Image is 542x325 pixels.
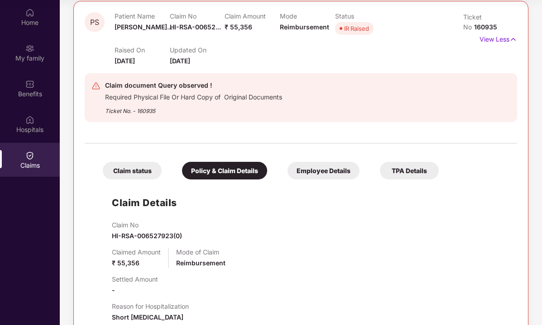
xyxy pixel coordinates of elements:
span: PS [90,19,99,26]
img: svg+xml;base64,PHN2ZyBpZD0iQ2xhaW0iIHhtbG5zPSJodHRwOi8vd3d3LnczLm9yZy8yMDAwL3N2ZyIgd2lkdGg9IjIwIi... [25,151,34,160]
span: [DATE] [115,57,135,65]
p: Claim Amount [225,12,280,20]
div: IR Raised [344,24,369,33]
img: svg+xml;base64,PHN2ZyBpZD0iSG9zcGl0YWxzIiB4bWxucz0iaHR0cDovL3d3dy53My5vcmcvMjAwMC9zdmciIHdpZHRoPS... [25,115,34,124]
p: Raised On [115,46,170,54]
span: Reimbursement [280,23,329,31]
p: View Less [480,32,517,44]
span: Ticket No [463,13,482,31]
img: svg+xml;base64,PHN2ZyBpZD0iQmVuZWZpdHMiIHhtbG5zPSJodHRwOi8vd3d3LnczLm9yZy8yMDAwL3N2ZyIgd2lkdGg9Ij... [25,80,34,89]
div: Claim status [103,162,162,179]
p: Reason for Hospitalization [112,302,189,310]
p: Settled Amount [112,275,158,283]
img: svg+xml;base64,PHN2ZyBpZD0iSG9tZSIgeG1sbnM9Imh0dHA6Ly93d3cudzMub3JnLzIwMDAvc3ZnIiB3aWR0aD0iMjAiIG... [25,8,34,17]
p: Claimed Amount [112,248,161,256]
p: Mode of Claim [176,248,225,256]
span: HI-RSA-00652... [170,23,221,31]
div: Claim document Query observed ! [105,80,282,91]
span: HI-RSA-006527923(0) [112,232,182,240]
div: Policy & Claim Details [182,162,267,179]
p: Patient Name [115,12,170,20]
h1: Claim Details [112,195,177,210]
span: - [112,286,115,294]
span: Reimbursement [176,259,225,267]
img: svg+xml;base64,PHN2ZyB4bWxucz0iaHR0cDovL3d3dy53My5vcmcvMjAwMC9zdmciIHdpZHRoPSIyNCIgaGVpZ2h0PSIyNC... [91,81,101,90]
div: TPA Details [380,162,439,179]
div: Employee Details [288,162,360,179]
span: ₹ 55,356 [225,23,252,31]
span: Short [MEDICAL_DATA] [112,313,183,321]
span: [DATE] [170,57,190,65]
img: svg+xml;base64,PHN2ZyB3aWR0aD0iMjAiIGhlaWdodD0iMjAiIHZpZXdCb3g9IjAgMCAyMCAyMCIgZmlsbD0ibm9uZSIgeG... [25,44,34,53]
p: Status [335,12,390,20]
p: Claim No [170,12,225,20]
span: [PERSON_NAME]... [115,23,173,31]
div: Ticket No. - 160935 [105,101,282,115]
div: Required Physical File Or Hard Copy of Original Documents [105,91,282,101]
img: svg+xml;base64,PHN2ZyB4bWxucz0iaHR0cDovL3d3dy53My5vcmcvMjAwMC9zdmciIHdpZHRoPSIxNyIgaGVpZ2h0PSIxNy... [509,34,517,44]
p: Mode [280,12,335,20]
span: 160935 [474,23,497,31]
p: Updated On [170,46,225,54]
p: Claim No [112,221,182,229]
span: ₹ 55,356 [112,259,139,267]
